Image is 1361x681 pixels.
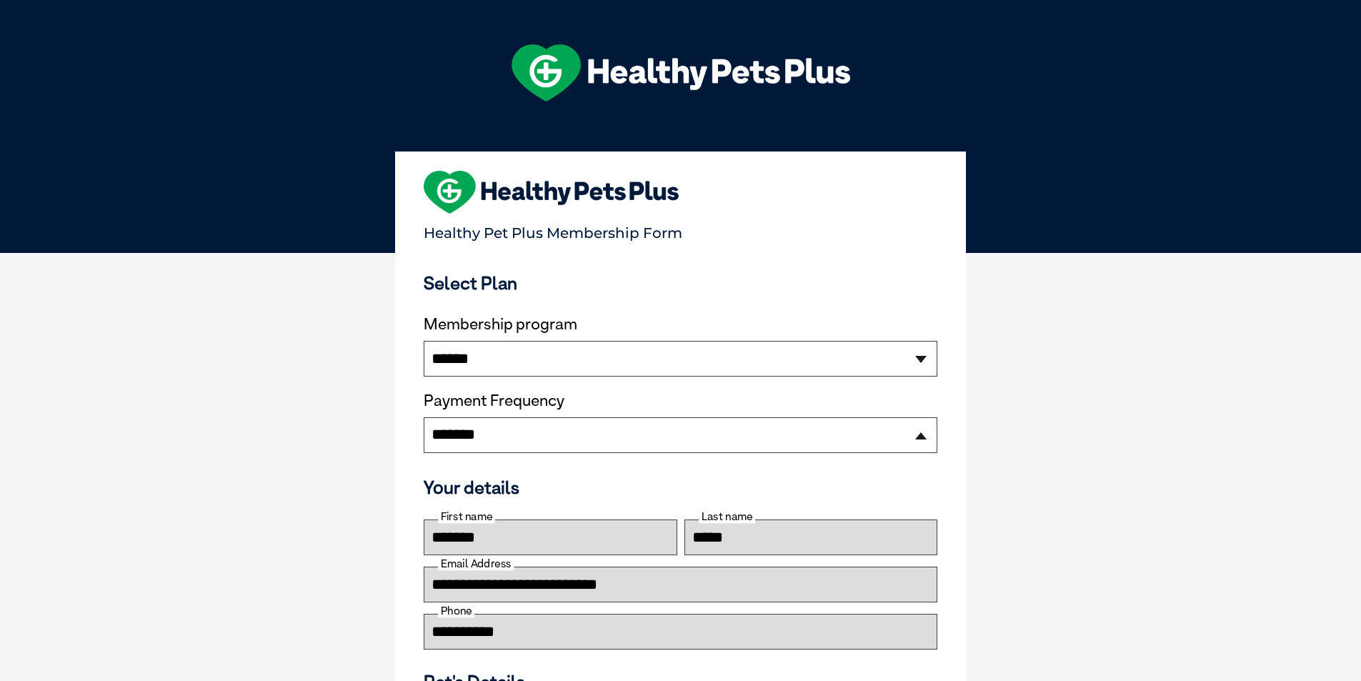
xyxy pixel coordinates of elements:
[512,44,850,101] img: hpp-logo-landscape-green-white.png
[424,392,564,410] label: Payment Frequency
[424,272,937,294] h3: Select Plan
[424,477,937,498] h3: Your details
[438,510,495,523] label: First name
[424,315,937,334] label: Membership program
[424,218,937,242] p: Healthy Pet Plus Membership Form
[699,510,755,523] label: Last name
[438,605,474,617] label: Phone
[424,171,679,214] img: heart-shape-hpp-logo-large.png
[438,557,514,570] label: Email Address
